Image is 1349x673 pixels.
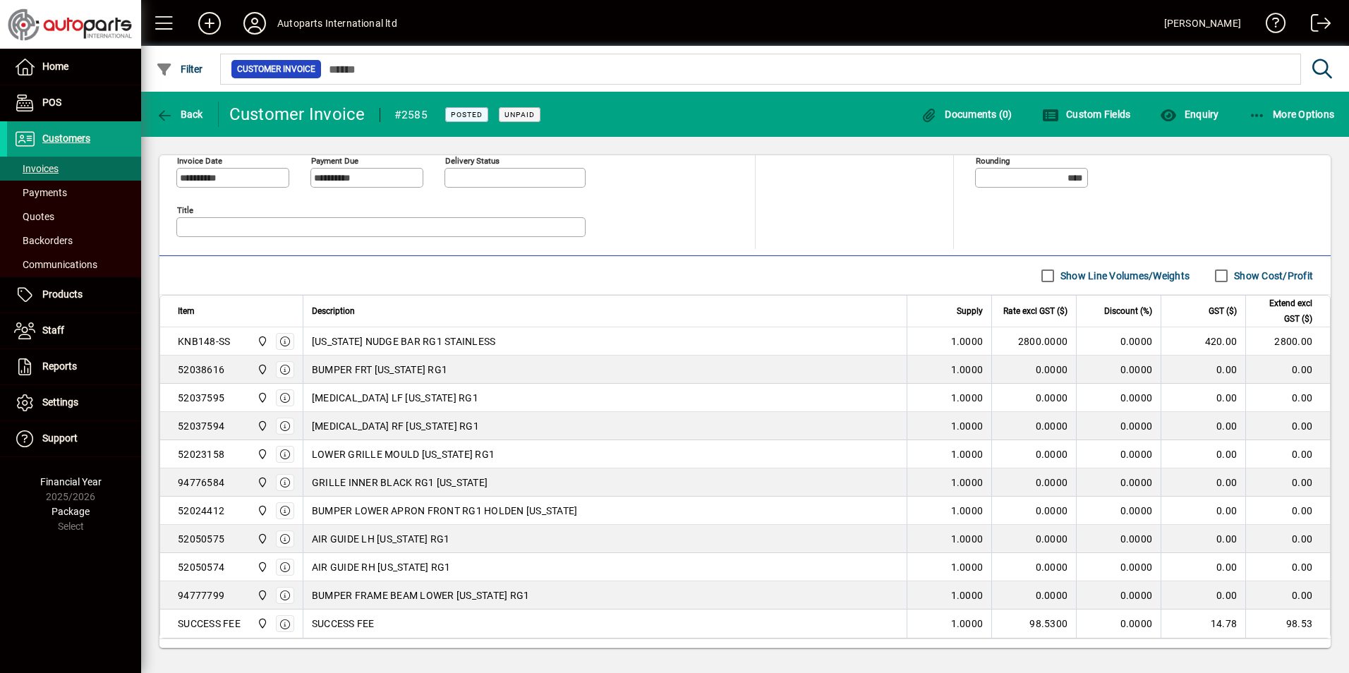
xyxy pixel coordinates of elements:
[253,362,270,377] span: Central
[957,303,983,319] span: Supply
[7,205,141,229] a: Quotes
[394,104,428,126] div: #2585
[7,421,141,456] a: Support
[253,447,270,462] span: Central
[42,133,90,144] span: Customers
[42,289,83,300] span: Products
[1209,303,1237,319] span: GST ($)
[311,156,358,166] mat-label: Payment due
[1255,3,1286,49] a: Knowledge Base
[504,110,535,119] span: Unpaid
[451,110,483,119] span: Posted
[178,363,224,377] div: 52038616
[1076,553,1161,581] td: 0.0000
[1245,525,1330,553] td: 0.00
[1300,3,1331,49] a: Logout
[312,419,479,433] span: [MEDICAL_DATA] RF [US_STATE] RG1
[1245,610,1330,638] td: 98.53
[1161,468,1245,497] td: 0.00
[1245,468,1330,497] td: 0.00
[1161,525,1245,553] td: 0.00
[253,588,270,603] span: Central
[187,11,232,36] button: Add
[277,12,397,35] div: Autoparts International ltd
[1076,497,1161,525] td: 0.0000
[312,588,530,602] span: BUMPER FRAME BEAM LOWER [US_STATE] RG1
[7,85,141,121] a: POS
[1245,497,1330,525] td: 0.00
[7,385,141,420] a: Settings
[1076,468,1161,497] td: 0.0000
[14,235,73,246] span: Backorders
[1245,327,1330,356] td: 2800.00
[178,532,224,546] div: 52050575
[1000,475,1067,490] div: 0.0000
[178,303,195,319] span: Item
[312,560,451,574] span: AIR GUIDE RH [US_STATE] RG1
[1003,303,1067,319] span: Rate excl GST ($)
[312,447,495,461] span: LOWER GRILLE MOULD [US_STATE] RG1
[951,363,984,377] span: 1.0000
[178,419,224,433] div: 52037594
[951,588,984,602] span: 1.0000
[1161,412,1245,440] td: 0.00
[917,102,1016,127] button: Documents (0)
[1076,525,1161,553] td: 0.0000
[1058,269,1190,283] label: Show Line Volumes/Weights
[1039,102,1135,127] button: Custom Fields
[232,11,277,36] button: Profile
[1245,440,1330,468] td: 0.00
[178,588,224,602] div: 94777799
[976,156,1010,166] mat-label: Rounding
[951,475,984,490] span: 1.0000
[253,616,270,631] span: Central
[1245,412,1330,440] td: 0.00
[1076,384,1161,412] td: 0.0000
[253,503,270,519] span: Central
[1161,497,1245,525] td: 0.00
[1076,440,1161,468] td: 0.0000
[14,187,67,198] span: Payments
[312,391,478,405] span: [MEDICAL_DATA] LF [US_STATE] RG1
[156,63,203,75] span: Filter
[1000,363,1067,377] div: 0.0000
[178,447,224,461] div: 52023158
[7,229,141,253] a: Backorders
[42,396,78,408] span: Settings
[951,532,984,546] span: 1.0000
[445,156,500,166] mat-label: Delivery status
[312,504,578,518] span: BUMPER LOWER APRON FRONT RG1 HOLDEN [US_STATE]
[1000,447,1067,461] div: 0.0000
[7,181,141,205] a: Payments
[7,157,141,181] a: Invoices
[951,617,984,631] span: 1.0000
[1245,553,1330,581] td: 0.00
[7,349,141,384] a: Reports
[141,102,219,127] app-page-header-button: Back
[42,61,68,72] span: Home
[178,560,224,574] div: 52050574
[178,475,224,490] div: 94776584
[312,334,496,348] span: [US_STATE] NUDGE BAR RG1 STAINLESS
[152,102,207,127] button: Back
[178,504,224,518] div: 52024412
[152,56,207,82] button: Filter
[312,303,355,319] span: Description
[1076,356,1161,384] td: 0.0000
[1000,334,1067,348] div: 2800.0000
[1245,384,1330,412] td: 0.00
[1245,102,1338,127] button: More Options
[253,559,270,575] span: Central
[1245,356,1330,384] td: 0.00
[40,476,102,487] span: Financial Year
[14,259,97,270] span: Communications
[177,205,193,215] mat-label: Title
[42,325,64,336] span: Staff
[178,391,224,405] div: 52037595
[253,418,270,434] span: Central
[7,253,141,277] a: Communications
[1161,327,1245,356] td: 420.00
[1104,303,1152,319] span: Discount (%)
[312,475,488,490] span: GRILLE INNER BLACK RG1 [US_STATE]
[1042,109,1131,120] span: Custom Fields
